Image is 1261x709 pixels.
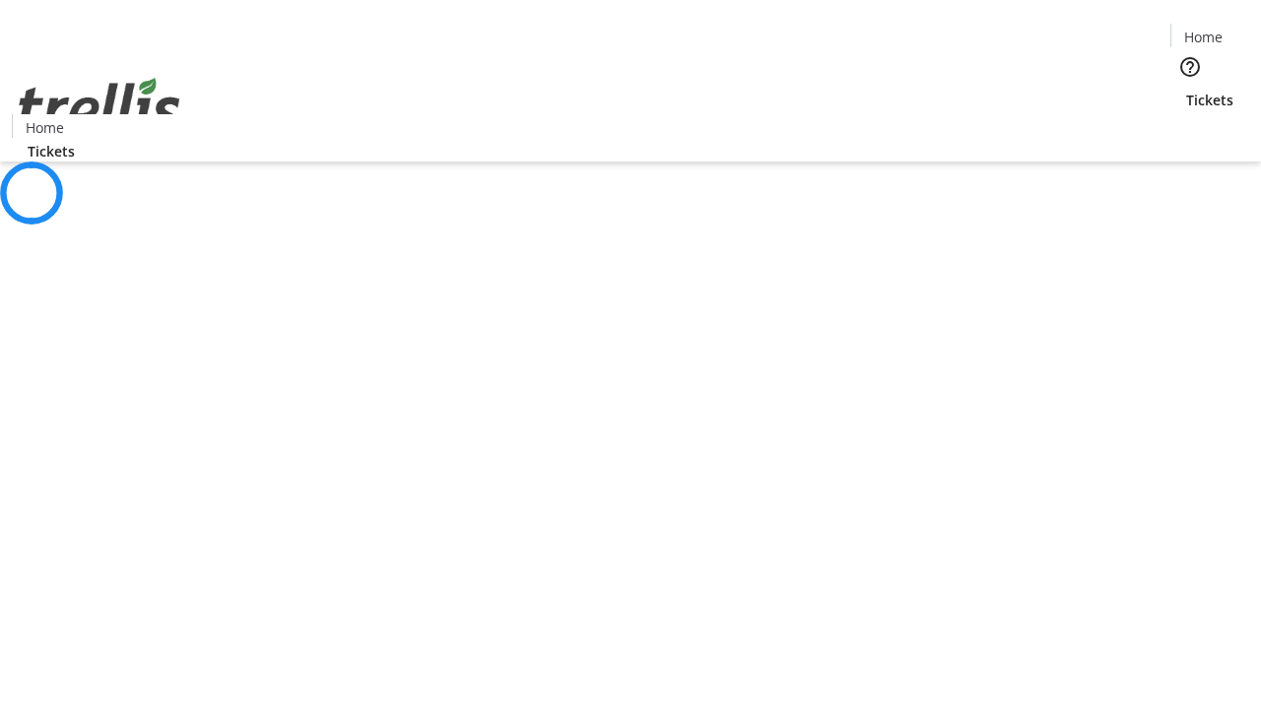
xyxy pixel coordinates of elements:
span: Tickets [1186,90,1233,110]
a: Home [1171,27,1234,47]
span: Tickets [28,141,75,161]
span: Home [1184,27,1223,47]
button: Cart [1170,110,1210,150]
span: Home [26,117,64,138]
a: Tickets [12,141,91,161]
img: Orient E2E Organization n8Uh8VXFSN's Logo [12,56,187,155]
a: Tickets [1170,90,1249,110]
a: Home [13,117,76,138]
button: Help [1170,47,1210,87]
